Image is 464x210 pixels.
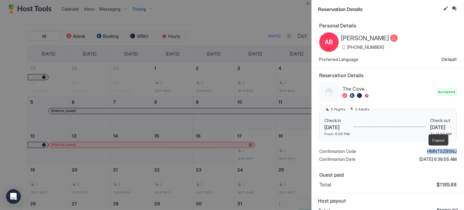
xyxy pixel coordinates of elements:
button: Edit reservation [442,5,449,12]
button: Inbox [451,5,458,12]
span: Personal Details [319,23,457,29]
span: [DATE] [430,124,452,130]
span: Confirmation Date [319,157,355,162]
span: [DATE] 6:38:55 AM [419,157,457,162]
span: 5 Nights [331,107,346,112]
span: Default [442,57,457,62]
span: Total [319,182,331,188]
span: To 11:00 AM [430,132,452,136]
span: Preferred Language [319,57,358,62]
div: Open Intercom Messenger [6,189,21,204]
span: [DATE] [324,124,350,130]
span: [PHONE_NUMBER] [347,45,384,50]
span: Check in [324,118,350,123]
span: Reservation Details [318,5,441,13]
span: From 4:00 PM [324,132,350,136]
span: 2 Adults [355,107,369,112]
span: Accepted [438,89,455,95]
span: $1185.88 [437,182,457,188]
span: HMNTSZBSNJ [427,149,457,154]
span: Reservation Details [319,72,457,78]
span: Check out [430,118,452,123]
span: Host payout [318,198,458,204]
span: Guest paid [319,172,457,178]
span: [PERSON_NAME] [341,34,389,42]
span: The Cove [342,86,434,92]
span: Copied [432,138,445,143]
span: AB [325,38,333,47]
span: Confirmation Code [319,149,356,154]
